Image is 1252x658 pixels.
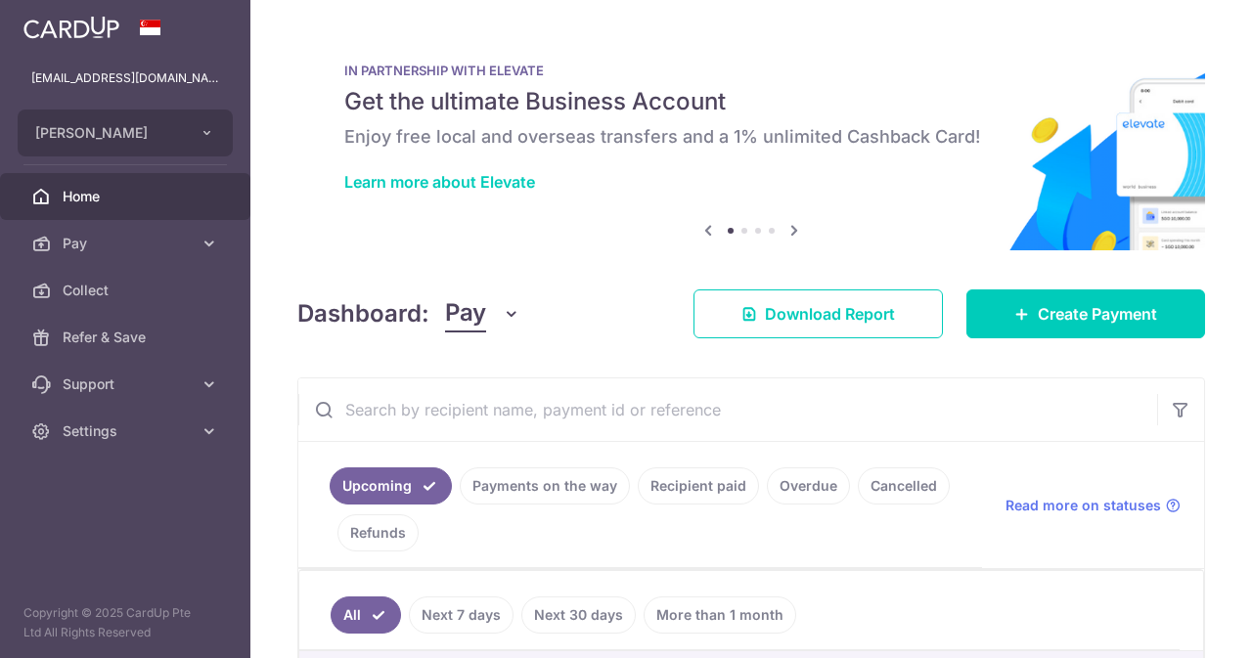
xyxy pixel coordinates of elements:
[35,123,180,143] span: [PERSON_NAME]
[521,596,636,634] a: Next 30 days
[445,295,520,332] button: Pay
[63,328,192,347] span: Refer & Save
[638,467,759,504] a: Recipient paid
[344,63,1158,78] p: IN PARTNERSHIP WITH ELEVATE
[297,296,429,331] h4: Dashboard:
[344,172,535,192] a: Learn more about Elevate
[63,374,192,394] span: Support
[460,467,630,504] a: Payments on the way
[23,16,119,39] img: CardUp
[1038,302,1157,326] span: Create Payment
[63,421,192,441] span: Settings
[297,31,1205,250] img: Renovation banner
[409,596,514,634] a: Next 7 days
[344,125,1158,149] h6: Enjoy free local and overseas transfers and a 1% unlimited Cashback Card!
[298,378,1157,441] input: Search by recipient name, payment id or reference
[331,596,401,634] a: All
[1006,496,1181,515] a: Read more on statuses
[644,596,796,634] a: More than 1 month
[966,289,1205,338] a: Create Payment
[31,68,219,88] p: [EMAIL_ADDRESS][DOMAIN_NAME]
[445,295,486,332] span: Pay
[693,289,943,338] a: Download Report
[344,86,1158,117] h5: Get the ultimate Business Account
[767,467,850,504] a: Overdue
[330,467,452,504] a: Upcoming
[63,234,192,253] span: Pay
[1006,496,1161,515] span: Read more on statuses
[18,110,233,156] button: [PERSON_NAME]
[63,281,192,300] span: Collect
[337,514,419,551] a: Refunds
[858,467,950,504] a: Cancelled
[63,187,192,206] span: Home
[765,302,895,326] span: Download Report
